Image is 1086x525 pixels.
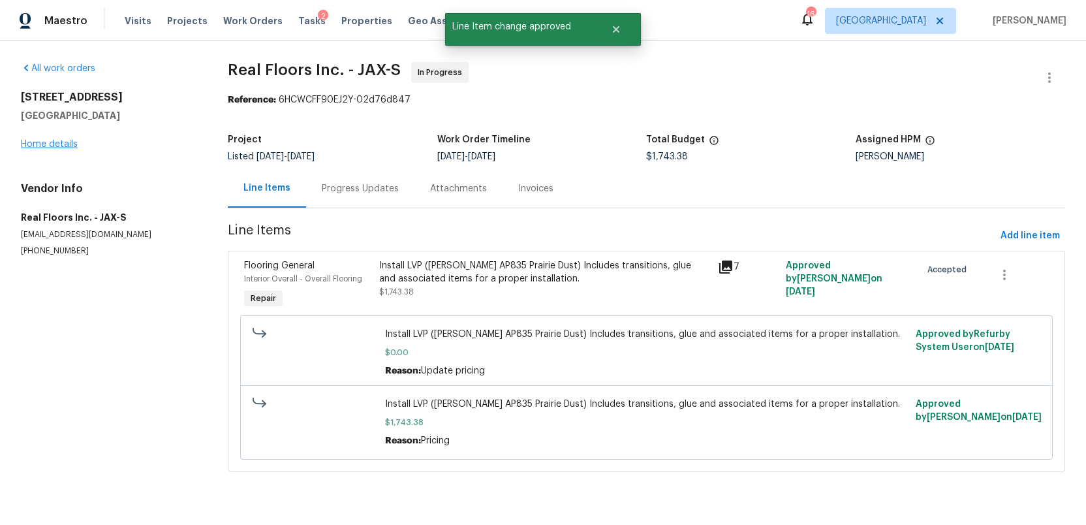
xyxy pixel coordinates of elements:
span: Listed [228,152,315,161]
span: [DATE] [287,152,315,161]
span: $0.00 [385,346,908,359]
span: [DATE] [985,343,1014,352]
span: - [256,152,315,161]
span: $1,743.38 [379,288,414,296]
h5: Total Budget [646,135,705,144]
span: [DATE] [1012,413,1042,422]
a: All work orders [21,64,95,73]
span: Flooring General [244,261,315,270]
button: Add line item [995,224,1065,248]
span: Pricing [421,436,450,445]
span: Add line item [1001,228,1060,244]
span: Interior Overall - Overall Flooring [244,275,362,283]
span: In Progress [418,66,467,79]
div: Attachments [430,182,487,195]
span: [GEOGRAPHIC_DATA] [836,14,926,27]
div: 7 [718,259,778,275]
span: Projects [167,14,208,27]
span: Tasks [298,16,326,25]
div: Install LVP ([PERSON_NAME] AP835 Prairie Dust) Includes transitions, glue and associated items fo... [379,259,710,285]
div: Progress Updates [322,182,399,195]
span: [DATE] [786,287,815,296]
span: Line Item change approved [445,13,595,40]
div: [PERSON_NAME] [856,152,1065,161]
p: [PHONE_NUMBER] [21,246,196,257]
div: 16 [806,8,815,21]
b: Reference: [228,95,276,104]
span: The total cost of line items that have been proposed by Opendoor. This sum includes line items th... [709,135,719,152]
div: 6HCWCFF90EJ2Y-02d76d847 [228,93,1065,106]
span: [DATE] [256,152,284,161]
span: Geo Assignments [408,14,493,27]
span: Approved by [PERSON_NAME] on [916,400,1042,422]
span: Reason: [385,366,421,375]
span: Maestro [44,14,87,27]
span: Accepted [927,263,972,276]
span: Line Items [228,224,995,248]
span: Install LVP ([PERSON_NAME] AP835 Prairie Dust) Includes transitions, glue and associated items fo... [385,328,908,341]
h4: Vendor Info [21,182,196,195]
span: [DATE] [437,152,465,161]
div: Invoices [518,182,553,195]
button: Close [595,16,638,42]
span: Properties [341,14,392,27]
span: [DATE] [468,152,495,161]
h5: Real Floors Inc. - JAX-S [21,211,196,224]
h5: Work Order Timeline [437,135,531,144]
span: The hpm assigned to this work order. [925,135,935,152]
span: $1,743.38 [385,416,908,429]
div: Line Items [243,182,290,195]
span: $1,743.38 [646,152,688,161]
h5: Assigned HPM [856,135,921,144]
h5: Project [228,135,262,144]
span: Update pricing [421,366,485,375]
span: Visits [125,14,151,27]
span: Reason: [385,436,421,445]
span: Approved by [PERSON_NAME] on [786,261,882,296]
a: Home details [21,140,78,149]
span: [PERSON_NAME] [987,14,1066,27]
div: 2 [318,10,328,23]
span: Install LVP ([PERSON_NAME] AP835 Prairie Dust) Includes transitions, glue and associated items fo... [385,398,908,411]
span: Repair [245,292,281,305]
span: Work Orders [223,14,283,27]
p: [EMAIL_ADDRESS][DOMAIN_NAME] [21,229,196,240]
h2: [STREET_ADDRESS] [21,91,196,104]
h5: [GEOGRAPHIC_DATA] [21,109,196,122]
span: Approved by Refurby System User on [916,330,1014,352]
span: Real Floors Inc. - JAX-S [228,62,401,78]
span: - [437,152,495,161]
